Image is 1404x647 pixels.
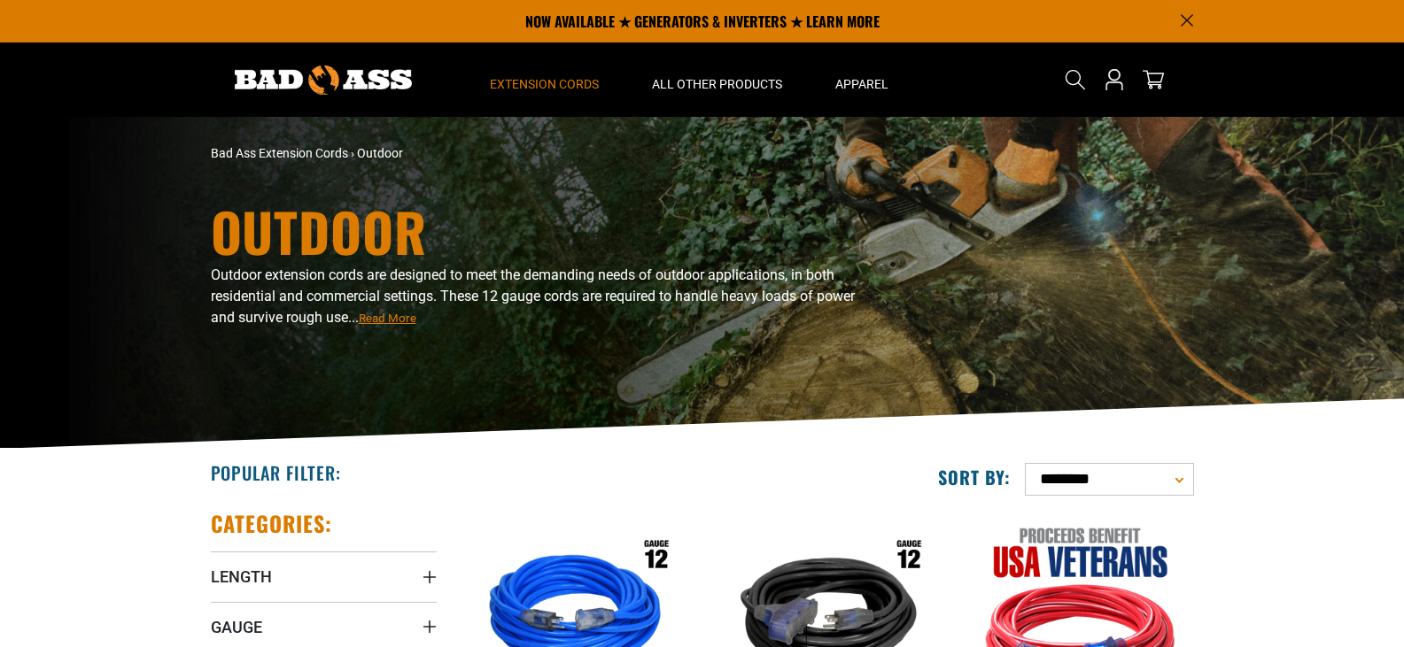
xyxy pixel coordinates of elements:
img: Bad Ass Extension Cords [235,65,412,95]
summary: All Other Products [625,42,809,117]
nav: breadcrumbs [211,144,857,163]
span: Length [211,566,272,587]
summary: Extension Cords [463,42,625,117]
summary: Search [1061,65,1090,94]
summary: Length [211,551,437,601]
label: Sort by: [938,466,1011,489]
span: Apparel [835,76,888,92]
h2: Popular Filter: [211,461,341,484]
span: Outdoor [357,146,403,160]
span: Read More [359,312,416,325]
summary: Apparel [809,42,915,117]
span: › [351,146,354,160]
h1: Outdoor [211,204,857,258]
span: Outdoor extension cords are designed to meet the demanding needs of outdoor applications, in both... [211,266,855,326]
span: Gauge [211,617,262,637]
a: Bad Ass Extension Cords [211,146,348,160]
h2: Categories: [211,510,333,537]
span: Extension Cords [490,76,599,92]
span: All Other Products [652,76,782,92]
